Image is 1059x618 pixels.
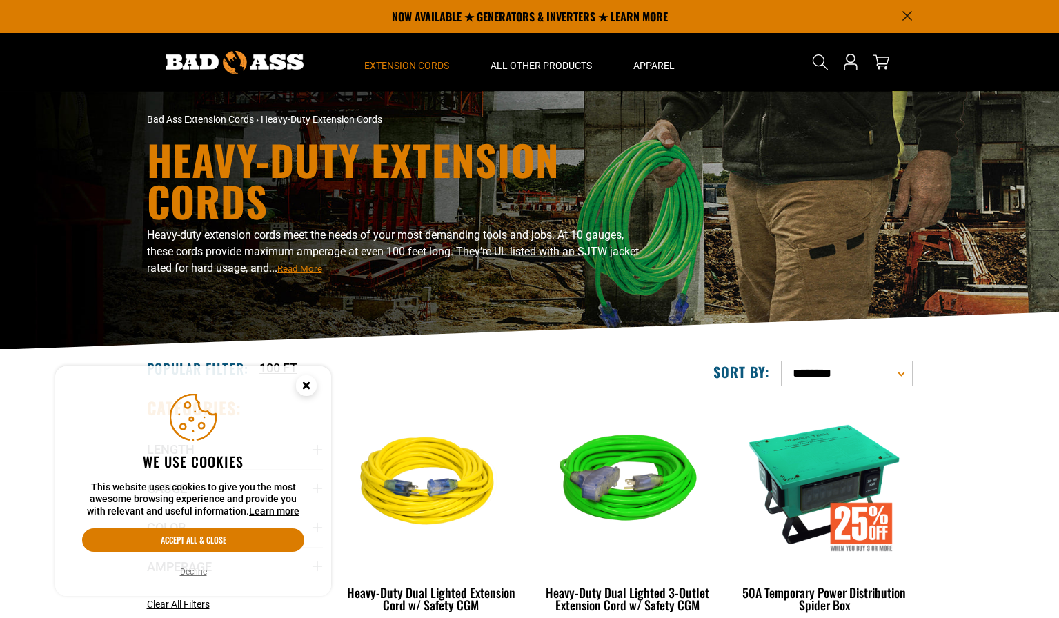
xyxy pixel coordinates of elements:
[540,586,715,611] div: Heavy-Duty Dual Lighted 3-Outlet Extension Cord w/ Safety CGM
[364,59,449,72] span: Extension Cords
[147,114,254,125] a: Bad Ass Extension Cords
[147,112,651,127] nav: breadcrumbs
[809,51,831,73] summary: Search
[249,506,299,517] a: Learn more
[738,404,911,563] img: 50A Temporary Power Distribution Spider Box
[147,228,639,275] span: Heavy-duty extension cords meet the needs of your most demanding tools and jobs. At 10 gauges, th...
[259,359,297,377] a: 100 FT
[261,114,382,125] span: Heavy-Duty Extension Cords
[256,114,259,125] span: ›
[470,33,613,91] summary: All Other Products
[147,359,248,377] h2: Popular Filter:
[55,366,331,597] aside: Cookie Consent
[277,263,322,274] span: Read More
[82,481,304,518] p: This website uses cookies to give you the most awesome browsing experience and provide you with r...
[344,404,518,563] img: yellow
[613,33,695,91] summary: Apparel
[344,586,519,611] div: Heavy-Duty Dual Lighted Extension Cord w/ Safety CGM
[176,565,211,579] button: Decline
[82,452,304,470] h2: We use cookies
[633,59,675,72] span: Apparel
[344,33,470,91] summary: Extension Cords
[541,404,715,563] img: neon green
[166,51,304,74] img: Bad Ass Extension Cords
[147,597,215,612] a: Clear All Filters
[491,59,592,72] span: All Other Products
[147,139,651,221] h1: Heavy-Duty Extension Cords
[713,363,770,381] label: Sort by:
[736,586,912,611] div: 50A Temporary Power Distribution Spider Box
[147,599,210,610] span: Clear All Filters
[82,528,304,552] button: Accept all & close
